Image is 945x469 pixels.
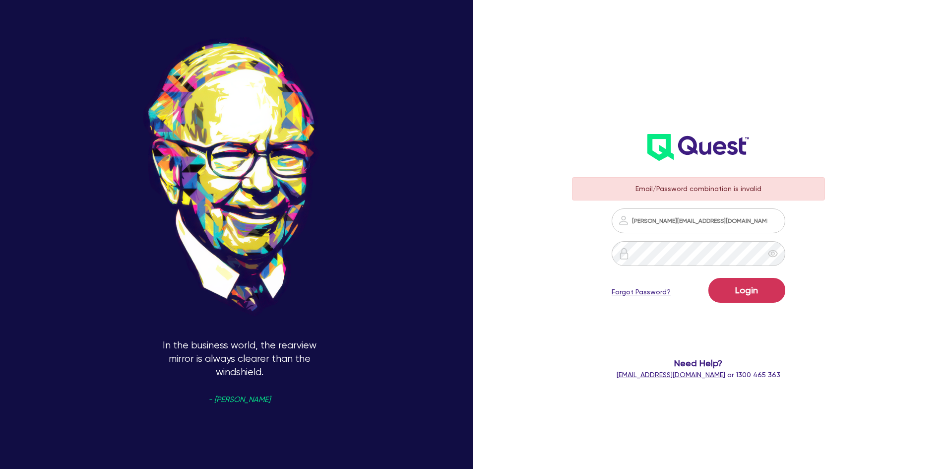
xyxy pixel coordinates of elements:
img: wH2k97JdezQIQAAAABJRU5ErkJggg== [647,134,749,161]
span: Need Help? [572,356,825,370]
span: Email/Password combination is invalid [635,185,761,193]
span: or 1300 465 363 [617,371,780,379]
a: [EMAIL_ADDRESS][DOMAIN_NAME] [617,371,725,379]
img: icon-password [618,214,630,226]
span: - [PERSON_NAME] [208,396,270,403]
a: Forgot Password? [612,287,671,297]
span: eye [768,249,778,259]
button: Login [708,278,785,303]
input: Email address [612,208,785,233]
img: icon-password [618,248,630,260]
